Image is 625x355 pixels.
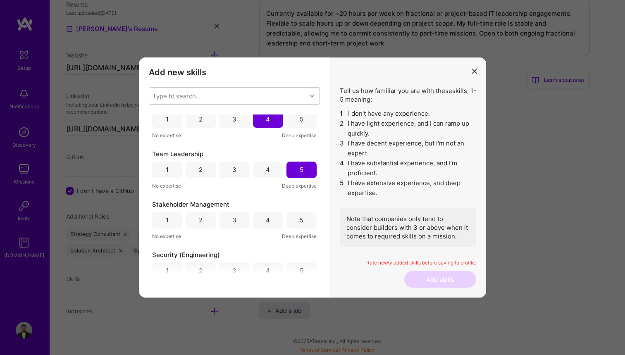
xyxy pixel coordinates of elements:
[166,266,169,275] div: 1
[232,115,236,124] div: 3
[340,158,476,178] li: I have substantial experience, and I’m proficient.
[340,86,476,247] div: Tell us how familiar you are with these skills , 1-5 meaning:
[300,165,303,174] div: 5
[300,266,303,275] div: 5
[266,266,270,275] div: 4
[166,115,169,124] div: 1
[232,165,236,174] div: 3
[340,158,344,178] span: 4
[282,131,317,140] span: Deep expertise
[199,266,203,275] div: 2
[199,115,203,124] div: 2
[340,208,476,247] div: Note that companies only tend to consider builders with 3 or above when it comes to required skil...
[232,266,236,275] div: 3
[282,232,317,241] span: Deep expertise
[199,165,203,174] div: 2
[266,165,270,174] div: 4
[472,69,477,74] i: icon Close
[152,250,220,259] span: Security (Engineering)
[340,109,476,119] li: I don't have any experience.
[152,232,181,241] span: No expertise
[152,131,181,140] span: No expertise
[266,115,270,124] div: 4
[152,181,181,190] span: No expertise
[340,109,345,119] span: 1
[139,57,486,298] div: modal
[152,150,203,158] span: Team Leadership
[404,271,476,288] button: Add skills
[149,67,320,77] h3: Add new skills
[340,119,344,138] span: 2
[266,216,270,224] div: 4
[340,138,476,158] li: I have decent experience, but I'm not an expert.
[152,200,229,209] span: Stakeholder Management
[282,181,317,190] span: Deep expertise
[340,178,344,198] span: 5
[166,165,169,174] div: 1
[340,138,344,158] span: 3
[153,91,201,100] div: Type to search...
[340,178,476,198] li: I have extensive experience, and deep expertise.
[232,216,236,224] div: 3
[300,216,303,224] div: 5
[166,216,169,224] div: 1
[300,115,303,124] div: 5
[340,119,476,138] li: I have light experience, and I can ramp up quickly.
[310,94,314,98] i: icon Chevron
[199,216,203,224] div: 2
[340,260,476,267] p: Rate newly added skills before saving to profile.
